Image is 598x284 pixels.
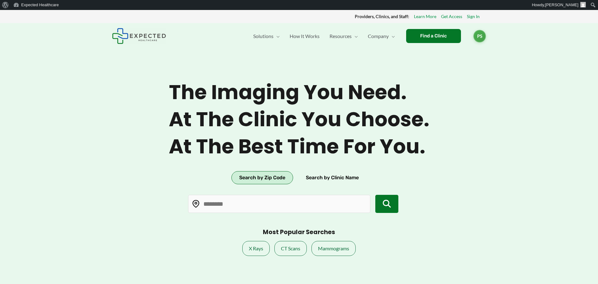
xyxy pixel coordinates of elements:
[253,25,273,47] span: Solutions
[363,25,400,47] a: CompanyMenu Toggle
[352,25,358,47] span: Menu Toggle
[389,25,395,47] span: Menu Toggle
[192,200,200,208] img: Location pin
[248,25,400,47] nav: Primary Site Navigation
[545,2,578,7] span: [PERSON_NAME]
[285,25,325,47] a: How It Works
[441,12,462,21] a: Get Access
[112,28,166,44] img: Expected Healthcare Logo - side, dark font, small
[414,12,436,21] a: Learn More
[274,241,307,256] a: CT Scans
[355,14,409,19] strong: Providers, Clinics, and Staff:
[311,241,356,256] a: Mammograms
[273,25,280,47] span: Menu Toggle
[263,229,335,236] h3: Most Popular Searches
[248,25,285,47] a: SolutionsMenu Toggle
[467,12,480,21] a: Sign In
[406,29,461,43] a: Find a Clinic
[169,80,430,104] span: The imaging you need.
[290,25,320,47] span: How It Works
[325,25,363,47] a: ResourcesMenu Toggle
[368,25,389,47] span: Company
[169,135,430,159] span: At the best time for you.
[298,171,367,184] button: Search by Clinic Name
[231,171,293,184] button: Search by Zip Code
[169,108,430,132] span: At the clinic you choose.
[330,25,352,47] span: Resources
[242,241,270,256] a: X Rays
[473,30,486,42] a: PS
